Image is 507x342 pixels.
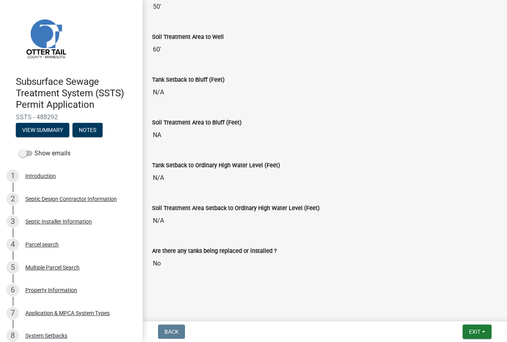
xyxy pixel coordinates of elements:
[16,123,69,137] button: View Summary
[6,215,19,228] div: 3
[158,325,185,339] button: Back
[72,123,103,137] button: Notes
[25,265,80,270] div: Multiple Parcel Search
[16,128,69,134] wm-modal-confirm: Summary
[16,76,136,110] h4: Subsurface Sewage Treatment System (SSTS) Permit Application
[152,77,225,83] label: Tank Setback to Bluff (Feet)
[164,329,179,335] span: Back
[25,310,110,316] div: Application & MPCA System Types
[152,248,277,254] label: Are there any tanks being replaced or installed ?
[16,8,75,68] img: Otter Tail County, Minnesota
[25,242,59,247] div: Parcel search
[152,120,242,126] label: Soil Treatment Area to Bluff (Feet)
[25,196,117,202] div: Septic Design Contractor Information
[16,113,127,121] span: SSTS - 488292
[6,170,19,182] div: 1
[469,329,480,335] span: Exit
[152,206,320,211] label: Soil Treatment Area Setback to Ordinary High Water Level (Feet)
[25,173,56,179] div: Introduction
[19,149,71,158] label: Show emails
[6,193,19,205] div: 2
[6,261,19,274] div: 5
[6,238,19,251] div: 4
[72,128,103,134] wm-modal-confirm: Notes
[25,219,92,224] div: Septic Installer Information
[6,307,19,319] div: 7
[25,287,77,293] div: Property Information
[6,329,19,342] div: 8
[152,163,280,168] label: Tank Setback to Ordinary High Water Level (Feet)
[25,333,67,338] div: System Setbacks
[152,34,224,40] label: Soil Treatment Area to Well
[463,325,492,339] button: Exit
[6,284,19,296] div: 6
